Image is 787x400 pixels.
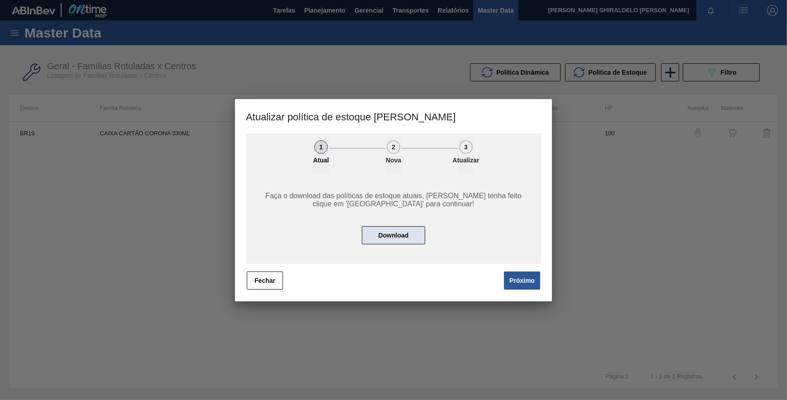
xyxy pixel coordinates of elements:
[247,271,283,290] button: Fechar
[265,192,522,208] span: Faça o download das políticas de estoque atuais, [PERSON_NAME] tenha feito clique em '[GEOGRAPHIC...
[298,157,344,164] p: Atual
[458,137,474,173] button: 3Atualizar
[362,226,425,244] button: Download
[504,271,540,290] button: Próximo
[443,157,489,164] p: Atualizar
[459,140,473,154] div: 3
[313,137,329,173] button: 1Atual
[387,140,400,154] div: 2
[371,157,416,164] p: Nova
[314,140,328,154] div: 1
[385,137,402,173] button: 2Nova
[235,99,552,133] h3: Atualizar política de estoque [PERSON_NAME]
